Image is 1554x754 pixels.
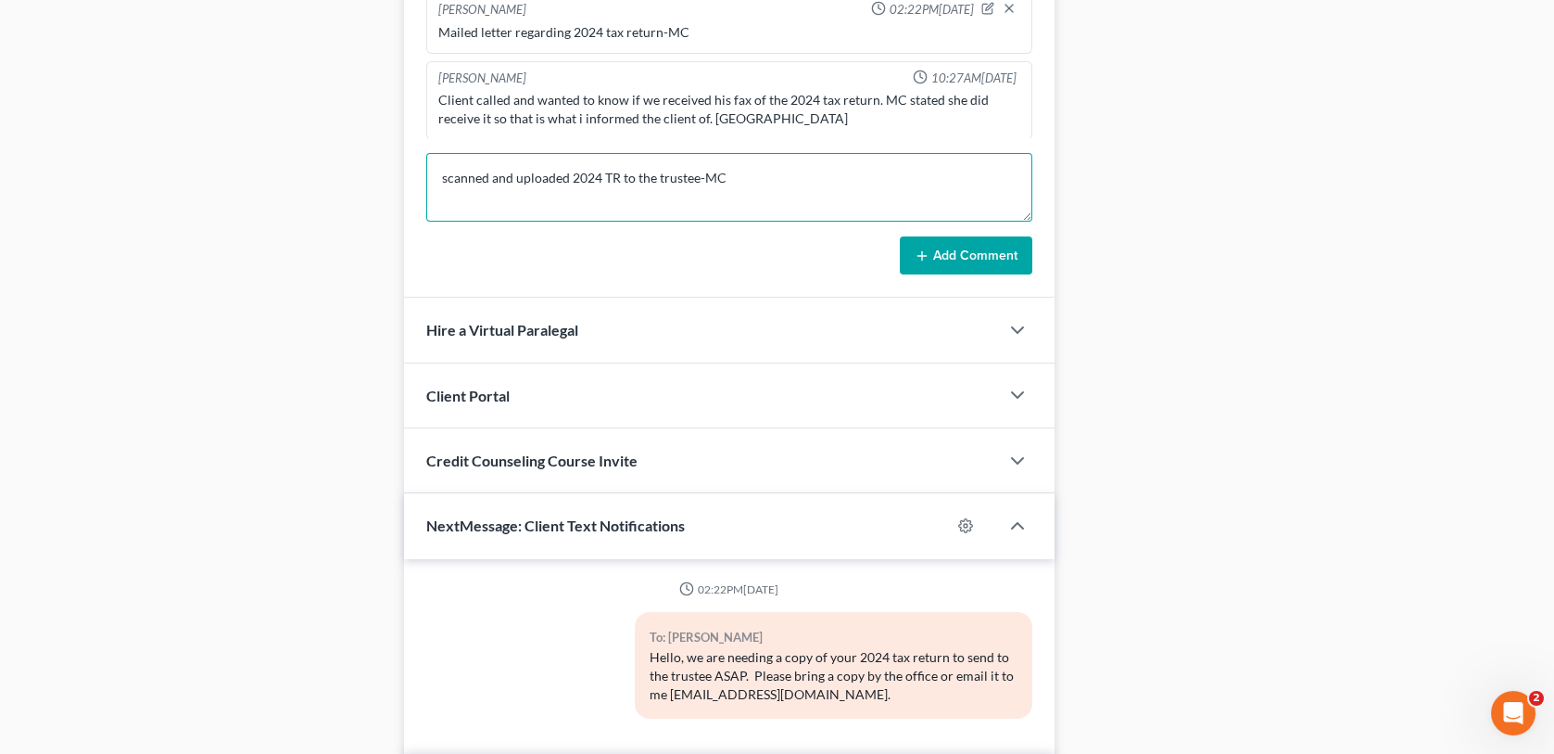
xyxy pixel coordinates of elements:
span: 2 [1529,691,1544,706]
div: Hello, we are needing a copy of your 2024 tax return to send to the trustee ASAP. Please bring a ... [650,648,1017,704]
span: 10:27AM[DATE] [931,70,1017,87]
span: Hire a Virtual Paralegal [426,321,578,339]
div: Client called and wanted to know if we received his fax of the 2024 tax return. MC stated she did... [438,91,1019,128]
div: 02:22PM[DATE] [426,581,1031,597]
span: Client Portal [426,387,510,404]
span: Credit Counseling Course Invite [426,452,638,469]
span: 02:22PM[DATE] [890,1,974,19]
div: To: [PERSON_NAME] [650,627,1017,648]
div: Mailed letter regarding 2024 tax return-MC [438,23,1019,42]
div: [PERSON_NAME] [438,70,526,87]
div: [PERSON_NAME] [438,1,526,19]
span: NextMessage: Client Text Notifications [426,517,685,534]
button: Add Comment [900,236,1032,275]
iframe: Intercom live chat [1491,691,1535,735]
